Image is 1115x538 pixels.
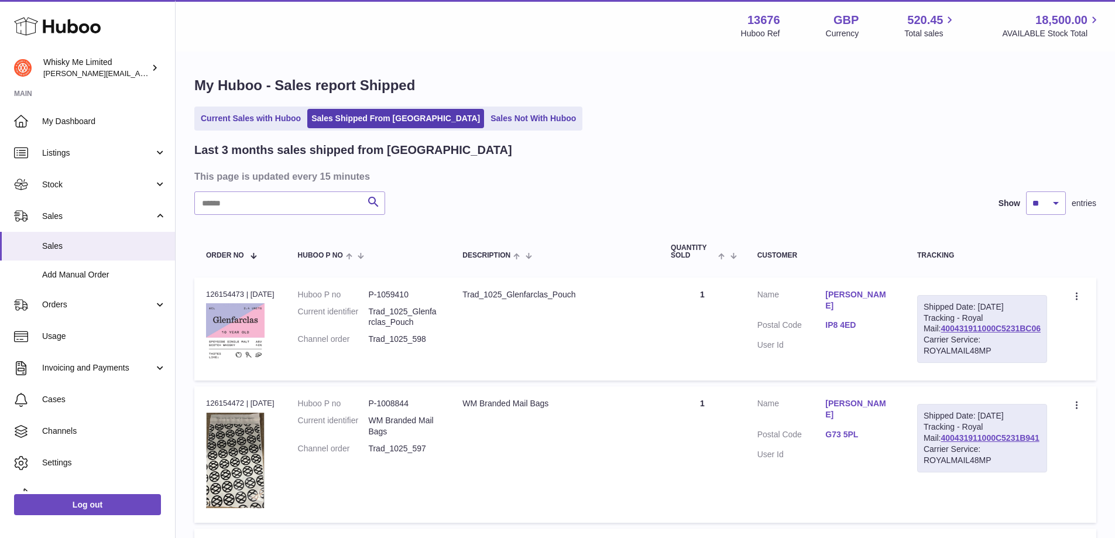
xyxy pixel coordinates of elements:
img: 1758532570.png [206,303,265,360]
span: Quantity Sold [671,244,715,259]
div: Shipped Date: [DATE] [924,410,1041,422]
span: Listings [42,148,154,159]
span: Add Manual Order [42,269,166,280]
a: Log out [14,494,161,515]
a: Current Sales with Huboo [197,109,305,128]
span: Channels [42,426,166,437]
dd: P-1008844 [368,398,439,409]
a: [PERSON_NAME] [825,398,894,420]
div: Trad_1025_Glenfarclas_Pouch [462,289,647,300]
span: Settings [42,457,166,468]
dt: Name [757,289,826,314]
span: Order No [206,252,244,259]
strong: GBP [833,12,859,28]
span: Invoicing and Payments [42,362,154,373]
div: Whisky Me Limited [43,57,149,79]
span: 520.45 [907,12,943,28]
a: 18,500.00 AVAILABLE Stock Total [1002,12,1101,39]
div: 126154472 | [DATE] [206,398,275,409]
div: Tracking - Royal Mail: [917,295,1047,363]
span: Cases [42,394,166,405]
span: AVAILABLE Stock Total [1002,28,1101,39]
span: Huboo P no [298,252,343,259]
h3: This page is updated every 15 minutes [194,170,1093,183]
span: Returns [42,489,166,500]
strong: 13676 [747,12,780,28]
div: Carrier Service: ROYALMAIL48MP [924,334,1041,357]
span: Usage [42,331,166,342]
div: 126154473 | [DATE] [206,289,275,300]
dt: Name [757,398,826,423]
div: Carrier Service: ROYALMAIL48MP [924,444,1041,466]
a: 400431911000C5231BC06 [941,324,1041,333]
dt: Channel order [298,334,369,345]
img: 1725358317.png [206,413,265,509]
dt: Huboo P no [298,398,369,409]
dt: Current identifier [298,306,369,328]
span: Total sales [904,28,956,39]
dd: Trad_1025_598 [368,334,439,345]
h1: My Huboo - Sales report Shipped [194,76,1096,95]
span: Orders [42,299,154,310]
label: Show [999,198,1020,209]
span: My Dashboard [42,116,166,127]
dt: Postal Code [757,320,826,334]
span: Stock [42,179,154,190]
dd: Trad_1025_Glenfarclas_Pouch [368,306,439,328]
dt: Current identifier [298,415,369,437]
a: 520.45 Total sales [904,12,956,39]
td: 1 [659,277,746,381]
span: Sales [42,211,154,222]
td: 1 [659,386,746,523]
dt: Channel order [298,443,369,454]
div: Tracking [917,252,1047,259]
span: [PERSON_NAME][EMAIL_ADDRESS][DOMAIN_NAME] [43,68,235,78]
div: Tracking - Royal Mail: [917,404,1047,472]
div: Currency [826,28,859,39]
dd: WM Branded Mail Bags [368,415,439,437]
dt: User Id [757,449,826,460]
div: Customer [757,252,894,259]
span: entries [1072,198,1096,209]
dt: Huboo P no [298,289,369,300]
a: [PERSON_NAME] [825,289,894,311]
a: Sales Not With Huboo [486,109,580,128]
span: Description [462,252,510,259]
a: G73 5PL [825,429,894,440]
div: Shipped Date: [DATE] [924,301,1041,313]
dd: Trad_1025_597 [368,443,439,454]
a: 400431911000C5231B941 [941,433,1039,443]
h2: Last 3 months sales shipped from [GEOGRAPHIC_DATA] [194,142,512,158]
img: frances@whiskyshop.com [14,59,32,77]
dd: P-1059410 [368,289,439,300]
a: Sales Shipped From [GEOGRAPHIC_DATA] [307,109,484,128]
dt: Postal Code [757,429,826,443]
dt: User Id [757,340,826,351]
span: Sales [42,241,166,252]
div: WM Branded Mail Bags [462,398,647,409]
a: IP8 4ED [825,320,894,331]
span: 18,500.00 [1035,12,1087,28]
div: Huboo Ref [741,28,780,39]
